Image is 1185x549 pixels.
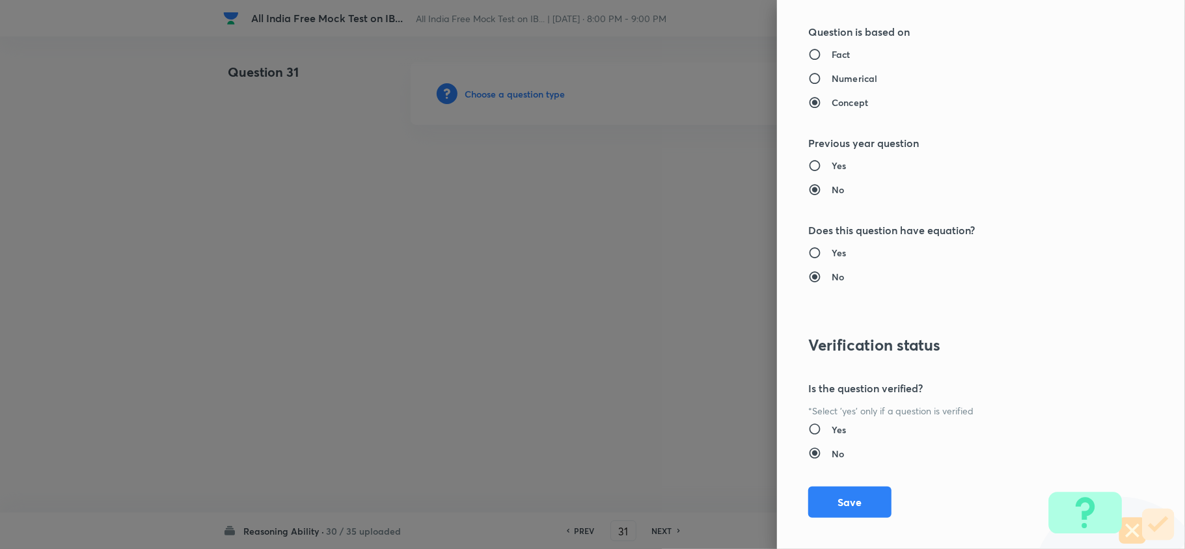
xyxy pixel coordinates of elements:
h5: Question is based on [808,24,1110,40]
h3: Verification status [808,336,1110,355]
h6: Numerical [832,72,877,85]
h5: Is the question verified? [808,381,1110,396]
h6: No [832,447,844,461]
p: *Select 'yes' only if a question is verified [808,404,1110,418]
h6: Yes [832,159,846,172]
h5: Previous year question [808,135,1110,151]
h6: Yes [832,423,846,436]
h6: No [832,183,844,196]
button: Save [808,487,892,518]
h6: Fact [832,47,851,61]
h5: Does this question have equation? [808,222,1110,238]
h6: Yes [832,246,846,260]
h6: Concept [832,96,868,109]
h6: No [832,270,844,284]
